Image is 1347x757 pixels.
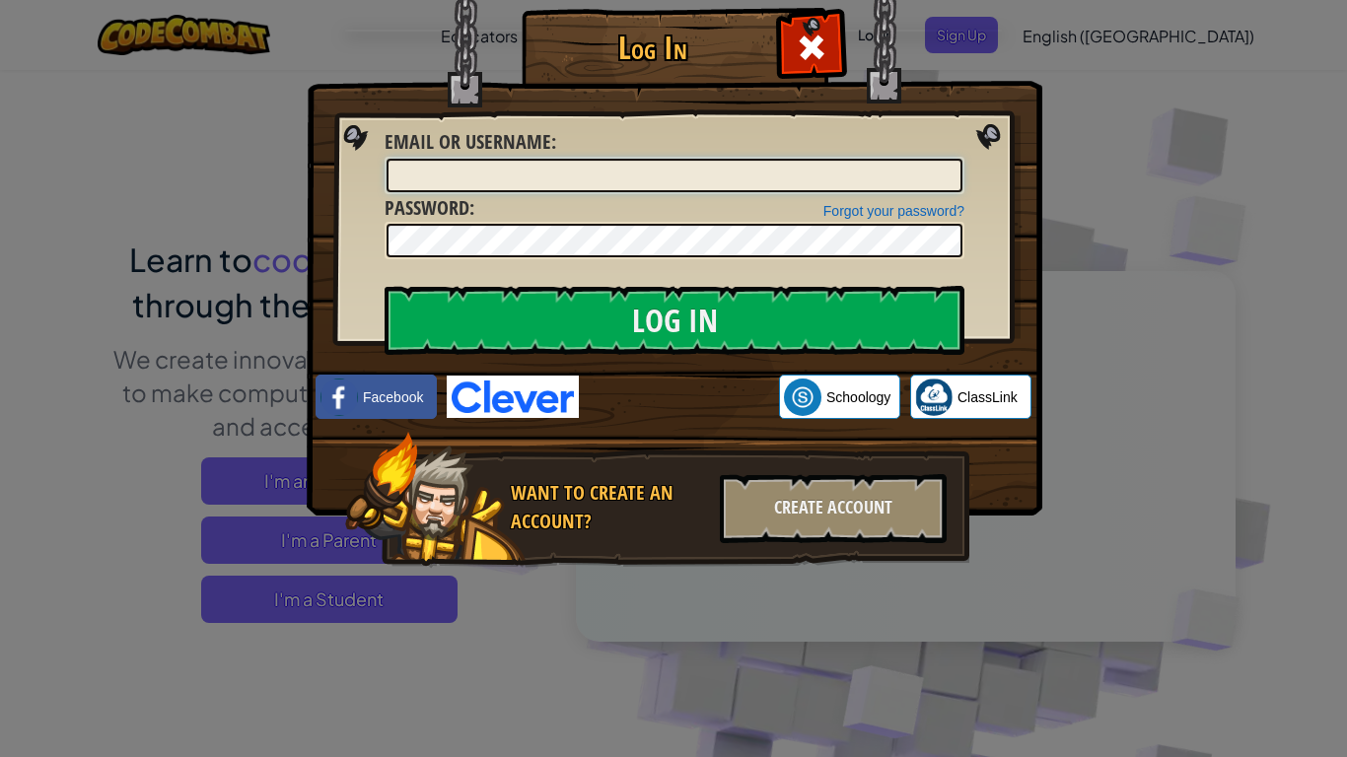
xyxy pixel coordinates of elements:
img: facebook_small.png [320,378,358,416]
span: Schoology [826,387,890,407]
a: Forgot your password? [823,203,964,219]
span: Email or Username [385,128,551,155]
img: classlink-logo-small.png [915,378,953,416]
img: schoology.png [784,378,821,416]
img: clever-logo-blue.png [447,376,579,418]
span: Password [385,194,469,221]
div: Want to create an account? [511,479,708,535]
span: ClassLink [957,387,1018,407]
label: : [385,194,474,223]
div: Create Account [720,474,947,543]
input: Log In [385,286,964,355]
iframe: Sign in with Google Button [579,376,779,419]
span: Facebook [363,387,423,407]
h1: Log In [527,31,778,65]
label: : [385,128,556,157]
